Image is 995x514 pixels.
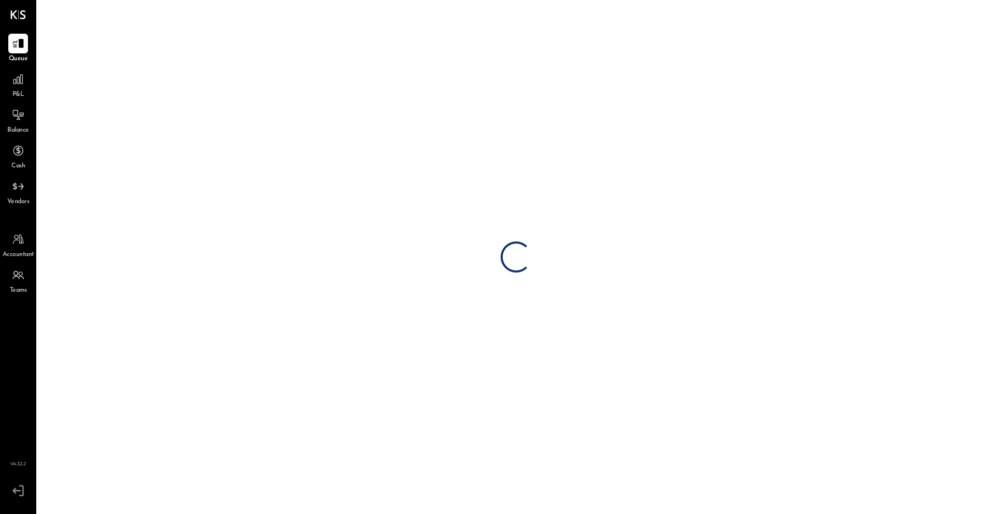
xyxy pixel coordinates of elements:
a: Cash [1,141,36,171]
span: Balance [7,126,29,135]
a: Teams [1,265,36,295]
span: Accountant [3,250,34,260]
span: P&L [12,90,24,99]
a: Accountant [1,230,36,260]
a: Balance [1,105,36,135]
span: Queue [9,54,28,64]
a: Queue [1,34,36,64]
a: P&L [1,69,36,99]
span: Teams [10,286,27,295]
span: Cash [11,162,25,171]
span: Vendors [7,197,30,207]
a: Vendors [1,177,36,207]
